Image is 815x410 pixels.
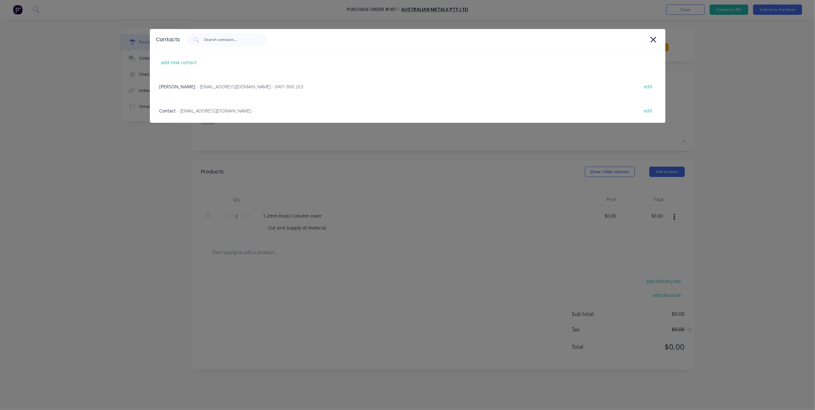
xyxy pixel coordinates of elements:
div: Contact [150,99,665,123]
div: edit [641,82,656,92]
div: edit [641,106,656,116]
div: add new contact [158,57,200,67]
span: - [EMAIL_ADDRESS][DOMAIN_NAME] - 0401 800 263 [197,83,304,90]
div: [PERSON_NAME] [150,74,665,99]
div: Contacts [156,36,180,44]
span: - [EMAIL_ADDRESS][DOMAIN_NAME] - [178,107,254,114]
input: Search contacts... [204,36,257,43]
